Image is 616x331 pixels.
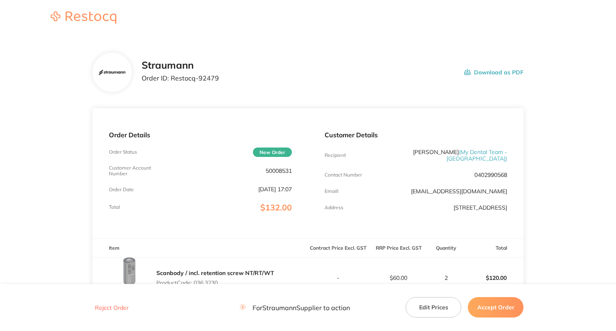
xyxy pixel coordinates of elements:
p: 50008531 [266,168,292,174]
p: Order Status [109,149,137,155]
img: Restocq logo [43,11,124,24]
p: Recipient [325,152,346,158]
p: Customer Account Number [109,165,170,177]
th: Total [463,238,524,257]
p: Contact Number [325,172,362,178]
p: Emaill [325,188,338,194]
p: Total [109,204,120,210]
p: [PERSON_NAME] [385,149,507,162]
p: Customer Details [325,131,508,139]
a: [EMAIL_ADDRESS][DOMAIN_NAME] [411,188,507,195]
span: $132.00 [260,202,292,212]
th: RRP Price Excl. GST [368,238,429,257]
button: Accept Order [468,297,523,318]
span: ( My Dental Team - [GEOGRAPHIC_DATA] ) [447,148,507,162]
p: 0402990568 [474,172,507,178]
h2: Straumann [142,60,219,71]
th: Item [93,238,308,257]
a: Restocq logo [43,11,124,25]
th: Quantity [429,238,463,257]
img: bzhvd2E3Zw [99,69,125,76]
p: Address [325,205,343,210]
p: 2 [429,275,463,281]
p: $60.00 [369,275,428,281]
p: Order Date [109,187,134,192]
p: - [309,275,368,281]
a: Scanbody / incl. retention screw NT/RT/WT [156,269,274,277]
p: $120.00 [464,268,523,288]
p: [STREET_ADDRESS] [454,204,507,211]
p: [DATE] 17:07 [258,186,292,192]
button: Edit Prices [406,297,461,318]
p: Order ID: Restocq- 92479 [142,74,219,82]
button: Download as PDF [464,60,523,85]
img: OHNwcnM4OA [109,257,150,298]
p: Order Details [109,131,292,139]
th: Contract Price Excl. GST [308,238,368,257]
p: Product Code: 036.3230 [156,280,274,286]
p: For Straumann Supplier to action [239,304,350,311]
span: New Order [253,148,292,157]
button: Reject Order [93,304,131,311]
